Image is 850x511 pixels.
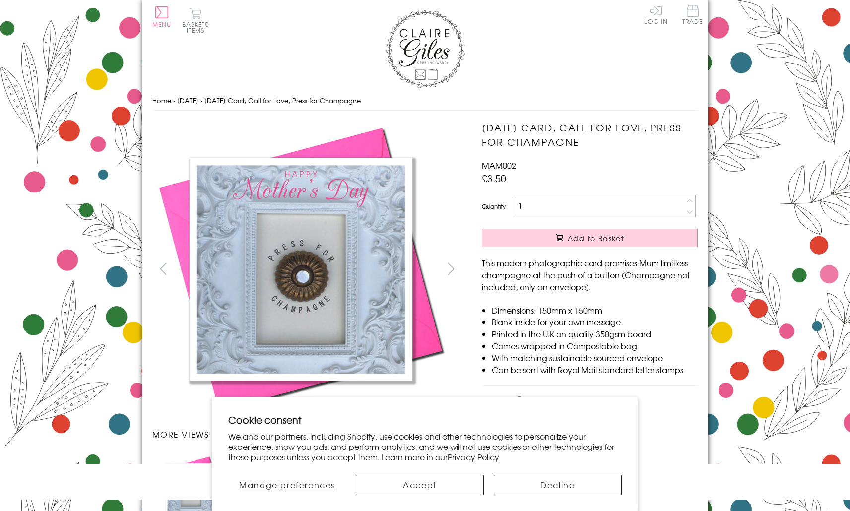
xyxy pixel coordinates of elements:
[682,5,703,26] a: Trade
[200,96,202,105] span: ›
[568,233,624,243] span: Add to Basket
[482,257,698,293] p: This modern photographic card promises Mum limitless champagne at the push of a button (Champagne...
[152,257,175,280] button: prev
[492,316,698,328] li: Blank inside for your own message
[152,428,462,440] h3: More views
[644,5,668,24] a: Log In
[187,20,209,35] span: 0 items
[182,8,209,33] button: Basket0 items
[494,475,622,495] button: Decline
[492,328,698,340] li: Printed in the U.K on quality 350gsm board
[492,364,698,376] li: Can be sent with Royal Mail standard letter stamps
[492,352,698,364] li: With matching sustainable sourced envelope
[204,96,361,105] span: [DATE] Card, Call for Love, Press for Champagne
[152,121,450,418] img: Mother's Day Card, Call for Love, Press for Champagne
[177,96,198,105] a: [DATE]
[173,96,175,105] span: ›
[482,171,506,185] span: £3.50
[152,96,171,105] a: Home
[448,451,499,463] a: Privacy Policy
[152,20,172,29] span: Menu
[482,202,506,211] label: Quantity
[492,304,698,316] li: Dimensions: 150mm x 150mm
[482,229,698,247] button: Add to Basket
[152,91,698,111] nav: breadcrumbs
[482,121,698,149] h1: [DATE] Card, Call for Love, Press for Champagne
[228,431,622,462] p: We and our partners, including Shopify, use cookies and other technologies to personalize your ex...
[440,257,462,280] button: next
[228,475,346,495] button: Manage preferences
[682,5,703,24] span: Trade
[228,413,622,427] h2: Cookie consent
[356,475,484,495] button: Accept
[386,10,465,88] img: Claire Giles Greetings Cards
[239,479,335,491] span: Manage preferences
[152,6,172,27] button: Menu
[482,159,516,171] span: MAM002
[492,340,698,352] li: Comes wrapped in Compostable bag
